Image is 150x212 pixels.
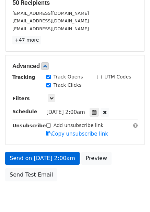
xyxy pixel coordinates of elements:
[5,168,57,181] a: Send Test Email
[46,131,108,137] a: Copy unsubscribe link
[116,179,150,212] iframe: Chat Widget
[12,62,138,70] h5: Advanced
[46,109,85,115] span: [DATE] 2:00am
[54,122,104,129] label: Add unsubscribe link
[12,36,41,44] a: +47 more
[54,73,83,81] label: Track Opens
[54,82,82,89] label: Track Clicks
[81,152,112,165] a: Preview
[12,123,46,128] strong: Unsubscribe
[12,109,37,114] strong: Schedule
[12,18,89,23] small: [EMAIL_ADDRESS][DOMAIN_NAME]
[5,152,80,165] a: Send on [DATE] 2:00am
[104,73,131,81] label: UTM Codes
[12,96,30,101] strong: Filters
[12,26,89,31] small: [EMAIL_ADDRESS][DOMAIN_NAME]
[12,74,35,80] strong: Tracking
[12,11,89,16] small: [EMAIL_ADDRESS][DOMAIN_NAME]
